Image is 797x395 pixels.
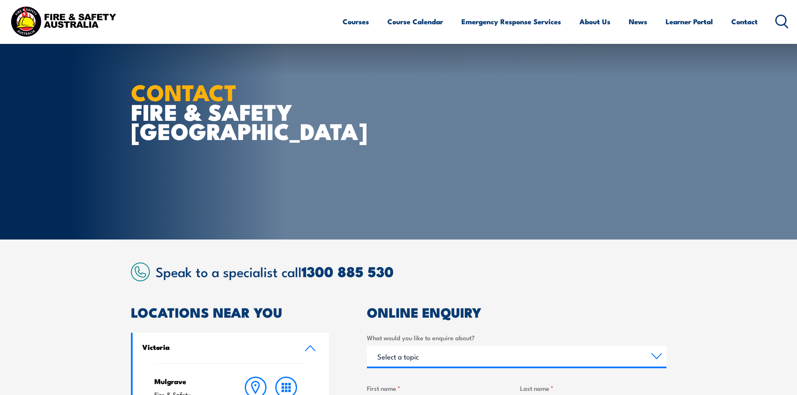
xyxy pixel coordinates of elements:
h4: Victoria [142,342,292,352]
a: Courses [343,10,369,33]
label: What would you like to enquire about? [367,333,666,342]
h2: Speak to a specialist call [156,264,666,279]
label: Last name [520,383,666,393]
a: Learner Portal [666,10,713,33]
h2: ONLINE ENQUIRY [367,306,666,318]
a: Contact [731,10,758,33]
label: First name [367,383,513,393]
a: Victoria [133,333,329,363]
strong: CONTACT [131,74,237,109]
h1: FIRE & SAFETY [GEOGRAPHIC_DATA] [131,82,338,140]
a: About Us [579,10,610,33]
a: Emergency Response Services [461,10,561,33]
h2: LOCATIONS NEAR YOU [131,306,329,318]
a: 1300 885 530 [302,260,394,282]
a: Course Calendar [387,10,443,33]
h4: Mulgrave [154,377,224,386]
a: News [629,10,647,33]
